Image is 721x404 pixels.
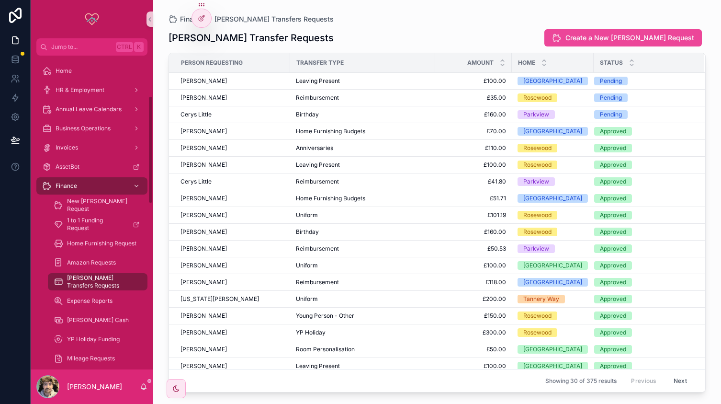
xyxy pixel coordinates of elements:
a: £160.00 [441,228,506,236]
a: Home Furnishing Budgets [296,195,429,202]
div: [GEOGRAPHIC_DATA] [523,127,582,136]
a: Pending [594,93,693,102]
a: [GEOGRAPHIC_DATA] [518,194,588,203]
a: Birthday [296,228,429,236]
span: Cerys Little [180,111,212,118]
span: New [PERSON_NAME] Request [67,197,138,213]
a: Tannery Way [518,295,588,303]
a: Annual Leave Calendars [36,101,147,118]
a: [PERSON_NAME] [180,127,284,135]
span: Uniform [296,262,318,269]
a: Reimbursement [296,278,429,286]
span: £160.00 [441,111,506,118]
a: Pending [594,110,693,119]
a: Young Person - Other [296,312,429,320]
span: Person Requesting [181,59,243,67]
span: [PERSON_NAME] [180,211,227,219]
span: [PERSON_NAME] [180,195,227,202]
div: Approved [600,194,626,203]
span: AssetBot [56,163,79,171]
span: Amazon Requests [67,259,116,266]
span: [PERSON_NAME] [180,228,227,236]
span: £50.00 [441,346,506,353]
div: [GEOGRAPHIC_DATA] [523,77,582,85]
a: Uniform [296,211,429,219]
span: Home Furnishing Budgets [296,127,365,135]
div: [GEOGRAPHIC_DATA] [523,194,582,203]
a: £35.00 [441,94,506,102]
span: Leaving Present [296,362,340,370]
a: Parkview [518,244,588,253]
a: £200.00 [441,295,506,303]
span: Reimbursement [296,245,339,253]
a: £101.19 [441,211,506,219]
a: Parkview [518,110,588,119]
div: Approved [600,312,626,320]
span: Leaving Present [296,77,340,85]
span: HR & Employment [56,86,104,94]
div: Approved [600,328,626,337]
a: £100.00 [441,262,506,269]
div: Rosewood [523,161,552,169]
a: Cerys Little [180,111,284,118]
div: [GEOGRAPHIC_DATA] [523,278,582,287]
span: [PERSON_NAME] [180,278,227,286]
a: Approved [594,144,693,152]
div: Approved [600,127,626,136]
a: £70.00 [441,127,506,135]
a: [PERSON_NAME] [180,346,284,353]
a: [GEOGRAPHIC_DATA] [518,345,588,354]
span: 1 to 1 Funding Request [67,217,125,232]
a: £150.00 [441,312,506,320]
a: Invoices [36,139,147,156]
a: Reimbursement [296,178,429,185]
span: Expense Reports [67,297,113,305]
div: Pending [600,110,622,119]
a: £100.00 [441,77,506,85]
span: [US_STATE][PERSON_NAME] [180,295,259,303]
a: [GEOGRAPHIC_DATA] [518,261,588,270]
a: [PERSON_NAME] [180,144,284,152]
a: Finance [36,177,147,195]
div: Approved [600,278,626,287]
a: Finance [169,14,205,24]
span: [PERSON_NAME] Transfers Requests [67,274,138,289]
a: Uniform [296,295,429,303]
div: Pending [600,93,622,102]
span: Finance [180,14,205,24]
a: Rosewood [518,161,588,169]
span: Create a New [PERSON_NAME] Request [565,33,694,43]
a: [US_STATE][PERSON_NAME] [180,295,284,303]
a: Approved [594,295,693,303]
div: [GEOGRAPHIC_DATA] [523,362,582,370]
span: Mileage Requests [67,355,115,362]
a: Rosewood [518,312,588,320]
span: Reimbursement [296,278,339,286]
a: Approved [594,312,693,320]
a: Approved [594,261,693,270]
a: £110.00 [441,144,506,152]
div: [GEOGRAPHIC_DATA] [523,345,582,354]
a: £118.00 [441,278,506,286]
a: Room Personalisation [296,346,429,353]
a: £100.00 [441,362,506,370]
div: Approved [600,161,626,169]
a: [PERSON_NAME] [180,228,284,236]
span: [PERSON_NAME] [180,144,227,152]
a: £41.80 [441,178,506,185]
span: Status [600,59,623,67]
div: Parkview [523,110,549,119]
a: £100.00 [441,161,506,169]
span: £50.53 [441,245,506,253]
div: Rosewood [523,93,552,102]
a: [PERSON_NAME] [180,329,284,336]
a: Rosewood [518,144,588,152]
a: [GEOGRAPHIC_DATA] [518,127,588,136]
